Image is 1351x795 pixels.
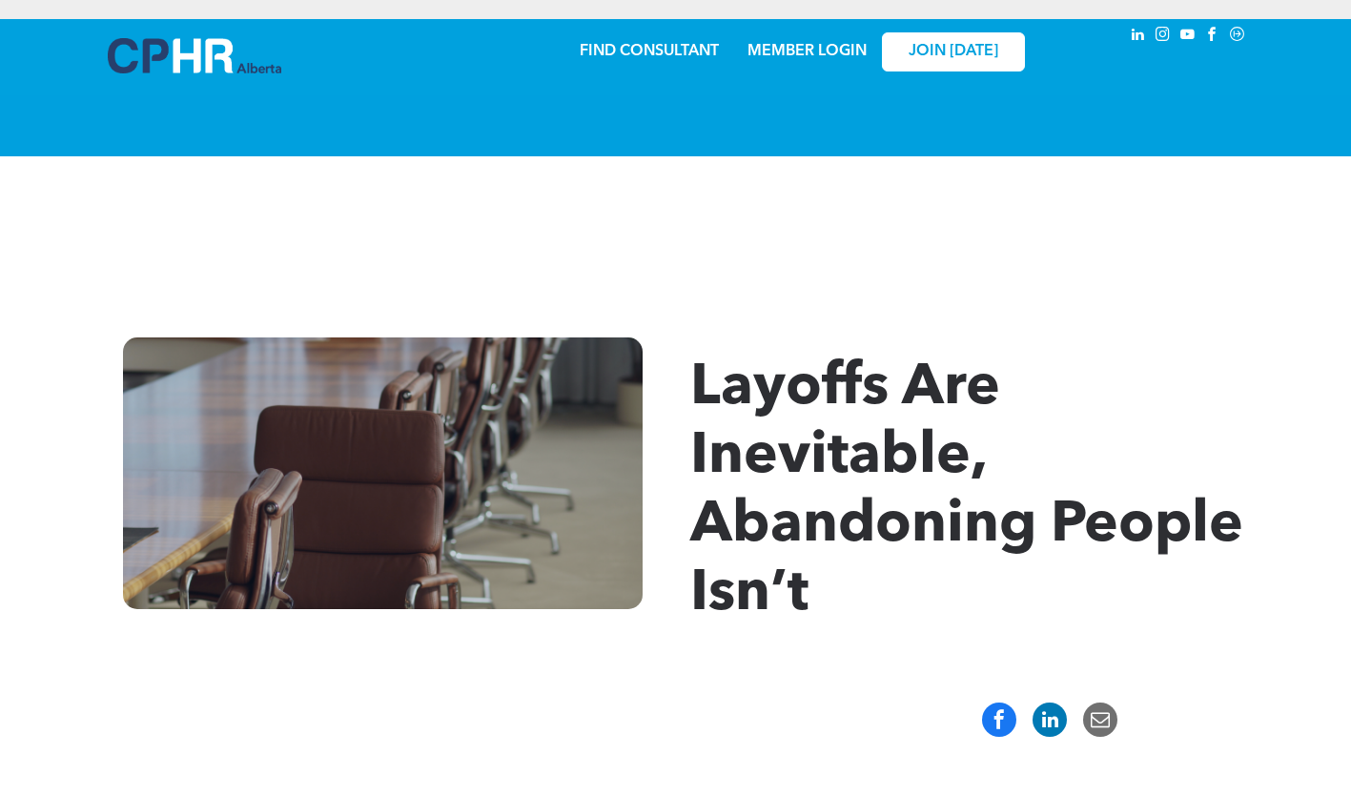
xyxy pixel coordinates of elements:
[580,44,719,59] a: FIND CONSULTANT
[909,43,998,61] span: JOIN [DATE]
[1177,24,1198,50] a: youtube
[882,32,1025,71] a: JOIN [DATE]
[108,38,281,73] img: A blue and white logo for cp alberta
[1153,24,1174,50] a: instagram
[747,44,867,59] a: MEMBER LOGIN
[1202,24,1223,50] a: facebook
[690,360,1243,623] span: Layoffs Are Inevitable, Abandoning People Isn’t
[1128,24,1149,50] a: linkedin
[1227,24,1248,50] a: Social network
